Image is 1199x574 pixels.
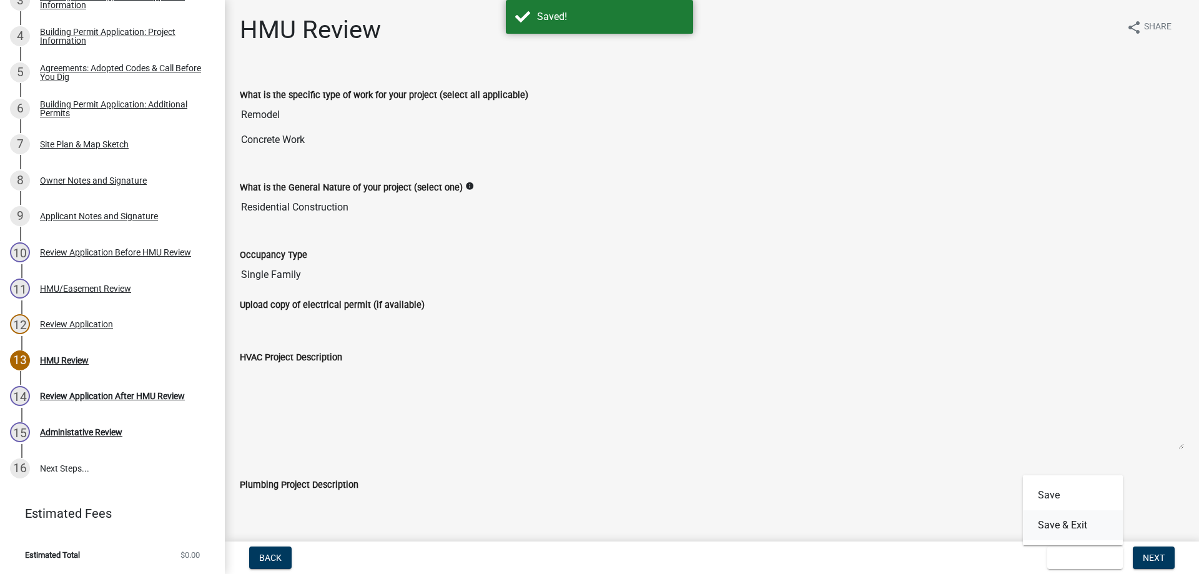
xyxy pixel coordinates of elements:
[259,553,282,563] span: Back
[25,551,80,559] span: Estimated Total
[40,284,131,293] div: HMU/Easement Review
[40,212,158,220] div: Applicant Notes and Signature
[10,171,30,191] div: 8
[10,26,30,46] div: 4
[1127,20,1142,35] i: share
[10,314,30,334] div: 12
[40,27,205,45] div: Building Permit Application: Project Information
[40,140,129,149] div: Site Plan & Map Sketch
[40,100,205,117] div: Building Permit Application: Additional Permits
[1057,553,1105,563] span: Save & Exit
[10,458,30,478] div: 16
[1023,510,1123,540] button: Save & Exit
[10,386,30,406] div: 14
[240,251,307,260] label: Occupancy Type
[537,9,684,24] div: Saved!
[40,64,205,81] div: Agreements: Adopted Codes & Call Before You Dig
[240,15,381,45] h1: HMU Review
[1047,547,1123,569] button: Save & Exit
[10,279,30,299] div: 11
[40,392,185,400] div: Review Application After HMU Review
[1023,475,1123,545] div: Save & Exit
[180,551,200,559] span: $0.00
[10,99,30,119] div: 6
[10,242,30,262] div: 10
[240,301,425,310] label: Upload copy of electrical permit (if available)
[249,547,292,569] button: Back
[1117,15,1182,39] button: shareShare
[10,134,30,154] div: 7
[10,350,30,370] div: 13
[10,206,30,226] div: 9
[240,91,528,100] label: What is the specific type of work for your project (select all applicable)
[1023,480,1123,510] button: Save
[1133,547,1175,569] button: Next
[1143,553,1165,563] span: Next
[240,354,342,362] label: HVAC Project Description
[240,184,463,192] label: What is the General Nature of your project (select one)
[40,356,89,365] div: HMU Review
[10,62,30,82] div: 5
[40,320,113,329] div: Review Application
[1144,20,1172,35] span: Share
[10,501,205,526] a: Estimated Fees
[240,481,358,490] label: Plumbing Project Description
[40,248,191,257] div: Review Application Before HMU Review
[40,176,147,185] div: Owner Notes and Signature
[40,428,122,437] div: Administative Review
[465,182,474,191] i: info
[10,422,30,442] div: 15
